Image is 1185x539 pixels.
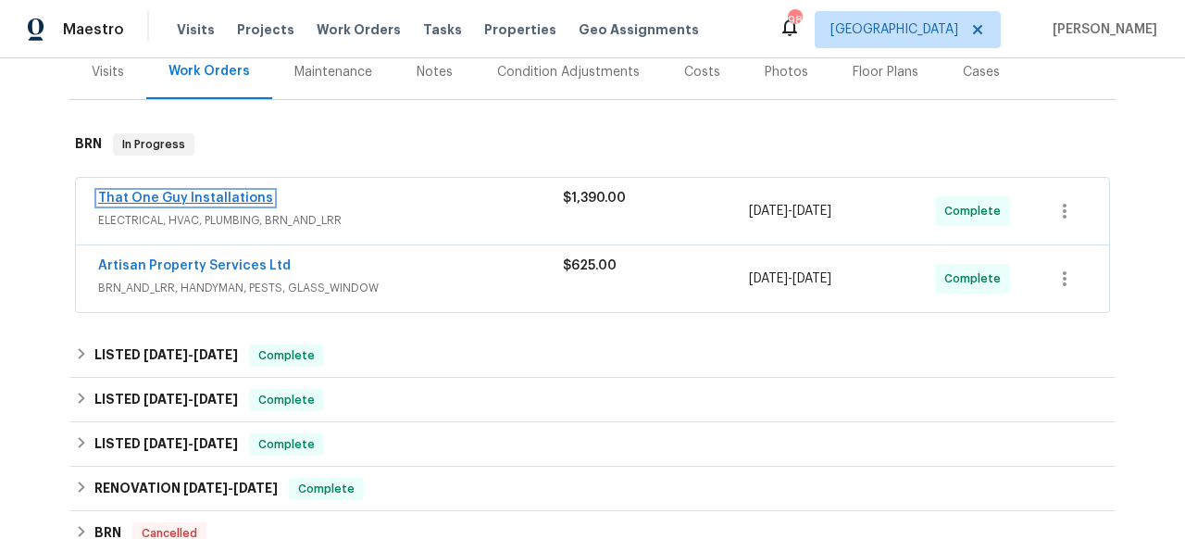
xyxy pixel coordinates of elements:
span: - [143,393,238,406]
span: Complete [944,269,1008,288]
span: $1,390.00 [563,192,626,205]
div: Photos [765,63,808,81]
span: - [749,269,831,288]
h6: BRN [75,133,102,156]
div: Notes [417,63,453,81]
span: [DATE] [193,348,238,361]
span: - [143,437,238,450]
div: Work Orders [168,62,250,81]
span: - [183,482,278,495]
span: [DATE] [749,272,788,285]
a: Artisan Property Services Ltd [98,259,291,272]
span: [DATE] [143,393,188,406]
span: Maestro [63,20,124,39]
span: Projects [237,20,294,39]
span: Tasks [423,23,462,36]
h6: RENOVATION [94,478,278,500]
span: [DATE] [183,482,228,495]
span: [DATE] [792,272,831,285]
h6: LISTED [94,433,238,456]
span: [DATE] [193,437,238,450]
div: Floor Plans [853,63,918,81]
span: Complete [944,202,1008,220]
span: Complete [291,480,362,498]
span: Geo Assignments [579,20,699,39]
span: [DATE] [143,348,188,361]
span: ELECTRICAL, HVAC, PLUMBING, BRN_AND_LRR [98,211,563,230]
span: [DATE] [193,393,238,406]
span: [DATE] [749,205,788,218]
div: Costs [684,63,720,81]
div: Maintenance [294,63,372,81]
span: [GEOGRAPHIC_DATA] [830,20,958,39]
a: That One Guy Installations [98,192,273,205]
span: In Progress [115,135,193,154]
span: Properties [484,20,556,39]
span: Work Orders [317,20,401,39]
span: Visits [177,20,215,39]
div: Visits [92,63,124,81]
span: Complete [251,346,322,365]
div: LISTED [DATE]-[DATE]Complete [69,422,1116,467]
span: [DATE] [792,205,831,218]
div: Condition Adjustments [497,63,640,81]
div: Cases [963,63,1000,81]
span: Complete [251,391,322,409]
span: $625.00 [563,259,617,272]
span: - [143,348,238,361]
span: [DATE] [143,437,188,450]
span: BRN_AND_LRR, HANDYMAN, PESTS, GLASS_WINDOW [98,279,563,297]
div: RENOVATION [DATE]-[DATE]Complete [69,467,1116,511]
h6: LISTED [94,345,238,367]
h6: LISTED [94,389,238,411]
div: LISTED [DATE]-[DATE]Complete [69,378,1116,422]
div: 98 [788,11,801,30]
span: [PERSON_NAME] [1045,20,1157,39]
span: Complete [251,435,322,454]
span: - [749,202,831,220]
div: LISTED [DATE]-[DATE]Complete [69,333,1116,378]
span: [DATE] [233,482,278,495]
div: BRN In Progress [69,115,1116,174]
